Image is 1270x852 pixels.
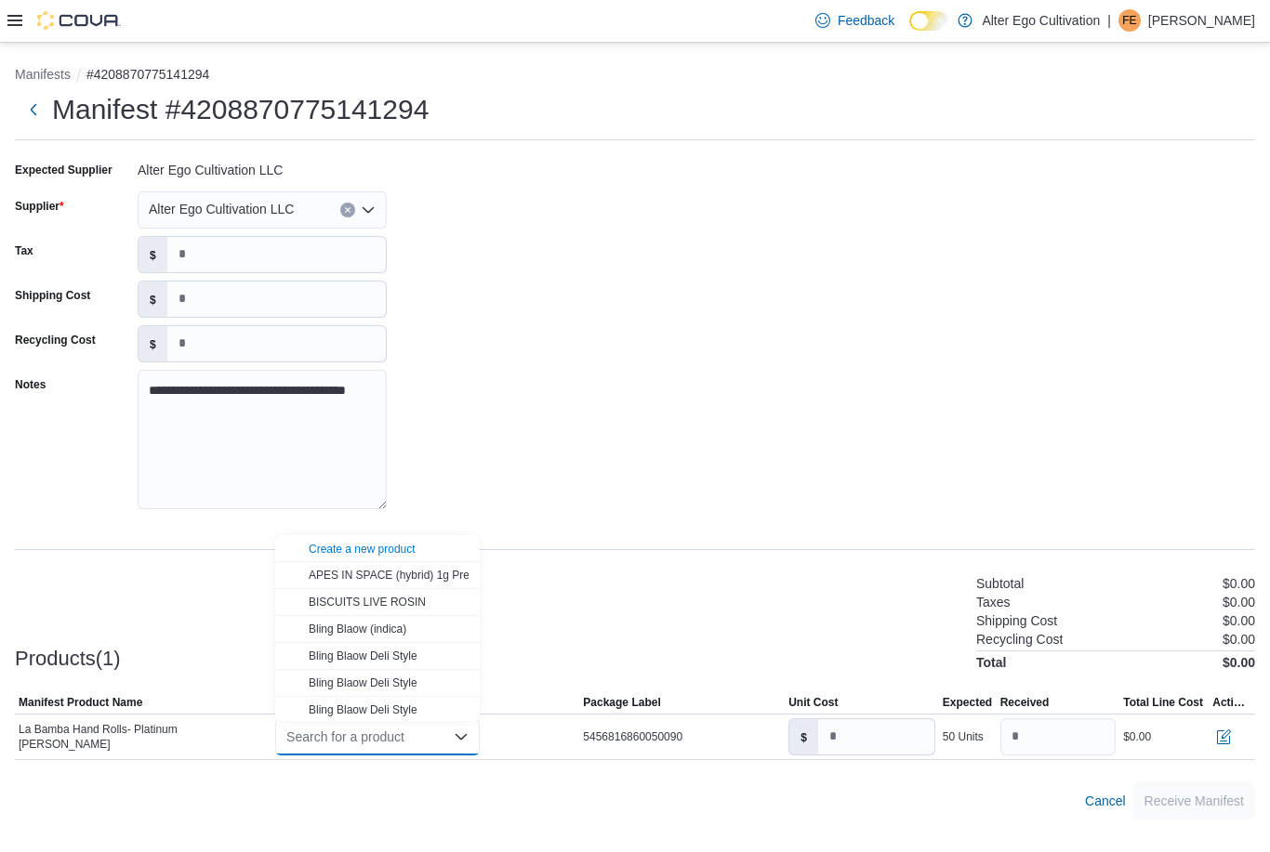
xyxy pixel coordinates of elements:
label: $ [139,237,167,272]
span: Bling Blaow Deli Style [309,649,417,662]
button: Create a new product [275,535,480,562]
button: Create a new product [309,542,416,557]
span: Bling Blaow (indica) [309,623,406,636]
span: Alter Ego Cultivation LLC [149,198,294,220]
p: $0.00 [1223,632,1255,647]
p: [PERSON_NAME] [1148,9,1255,32]
button: Manifests [15,67,71,82]
span: 5456816860050090 [583,729,682,744]
nav: An example of EuiBreadcrumbs [15,65,1255,87]
span: Received [1000,695,1050,710]
label: $ [139,326,167,361]
h4: Total [976,655,1006,670]
label: $ [789,719,818,754]
span: La Bamba Hand Rolls- Platinum [PERSON_NAME] [19,722,268,752]
label: Supplier [15,199,64,214]
button: Close list of options [454,729,469,744]
span: APES IN SPACE (hybrid) 1g Pre-Roll 21% [309,569,518,582]
label: $ [139,282,167,317]
span: Package Label [583,695,660,710]
span: FE [1122,9,1136,32]
h1: Manifest #4208870775141294 [52,91,429,128]
span: BISCUITS LIVE ROSIN [309,596,426,609]
button: Bling Blaow Deli Style [275,697,480,724]
label: Shipping Cost [15,288,90,303]
button: Bling Blaow Deli Style [275,670,480,697]
button: Bling Blaow Deli Style [275,643,480,670]
h3: Products(1) [15,648,121,670]
h6: Subtotal [976,576,1024,591]
h4: $0.00 [1223,655,1255,670]
span: Cancel [1085,792,1126,810]
label: Expected Supplier [15,163,112,177]
button: Cancel [1078,782,1133,819]
span: Bling Blaow Deli Style [309,703,417,716]
span: Unit Cost [788,695,838,710]
button: Receive Manifest [1133,782,1255,819]
label: Tax [15,243,33,258]
span: Manifest Product Name [19,695,142,710]
label: Recycling Cost [15,333,96,347]
button: Open list of options [361,203,376,217]
img: Cova [37,11,121,30]
span: Actions [1212,695,1251,710]
button: Clear input [340,203,355,217]
div: Alter Ego Cultivation LLC [138,155,387,177]
input: Dark Mode [909,11,948,31]
p: Alter Ego Cultivation [982,9,1100,32]
p: | [1107,9,1111,32]
button: Next [15,91,52,128]
span: Dark Mode [909,31,910,32]
p: $0.00 [1223,613,1255,628]
h6: Shipping Cost [976,613,1057,628]
div: $0.00 [1123,729,1151,744]
p: $0.00 [1223,576,1255,591]
button: Bling Blaow (indica) [275,616,480,643]
button: #4208870775141294 [86,67,209,82]
span: Total Line Cost [1123,695,1203,710]
span: Bling Blaow Deli Style [309,676,417,689]
p: $0.00 [1223,595,1255,610]
button: BISCUITS LIVE ROSIN [275,589,480,616]
span: Expected [943,695,992,710]
span: Feedback [838,11,894,30]
h6: Taxes [976,595,1011,610]
span: Receive Manifest [1144,792,1244,810]
label: Notes [15,377,46,392]
a: Feedback [808,2,902,39]
div: Francisco Escobar [1118,9,1141,32]
button: APES IN SPACE (hybrid) 1g Pre-Roll 21% [275,562,480,589]
h6: Recycling Cost [976,632,1063,647]
div: 50 Units [943,729,984,744]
